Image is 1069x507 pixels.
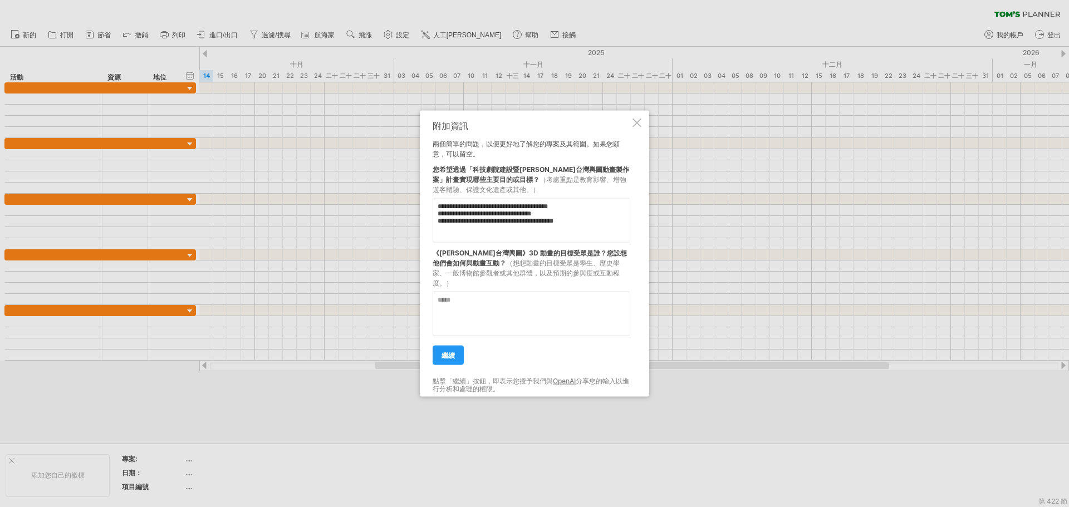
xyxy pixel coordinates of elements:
[433,376,553,385] font: 點擊「繼續」按鈕，即表示您授予我們與
[442,351,455,359] font: 繼續
[433,139,620,157] font: 兩個簡單的問題，以便更好地了解您的專案及其範圍。如果您願意，可以留空。
[433,258,620,287] font: （想想動畫的目標受眾是學生、歷史學家、一般博物館參觀者或其他群體，以及預期的參與度或互動程度。）
[433,120,468,131] font: 附加資訊
[553,376,576,385] a: OpenAI
[433,248,627,267] font: 《[PERSON_NAME]台灣輿圖》3D 動畫的目標受眾是誰？您設想他們會如何與動畫互動？
[433,345,464,365] a: 繼續
[433,165,629,183] font: 您希望透過「科技劇院建設暨[PERSON_NAME]台灣輿圖動畫製作案」計畫實現哪些主要目的或目標？
[433,376,629,392] font: 分享您的輸入以進行分析和處理的權限。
